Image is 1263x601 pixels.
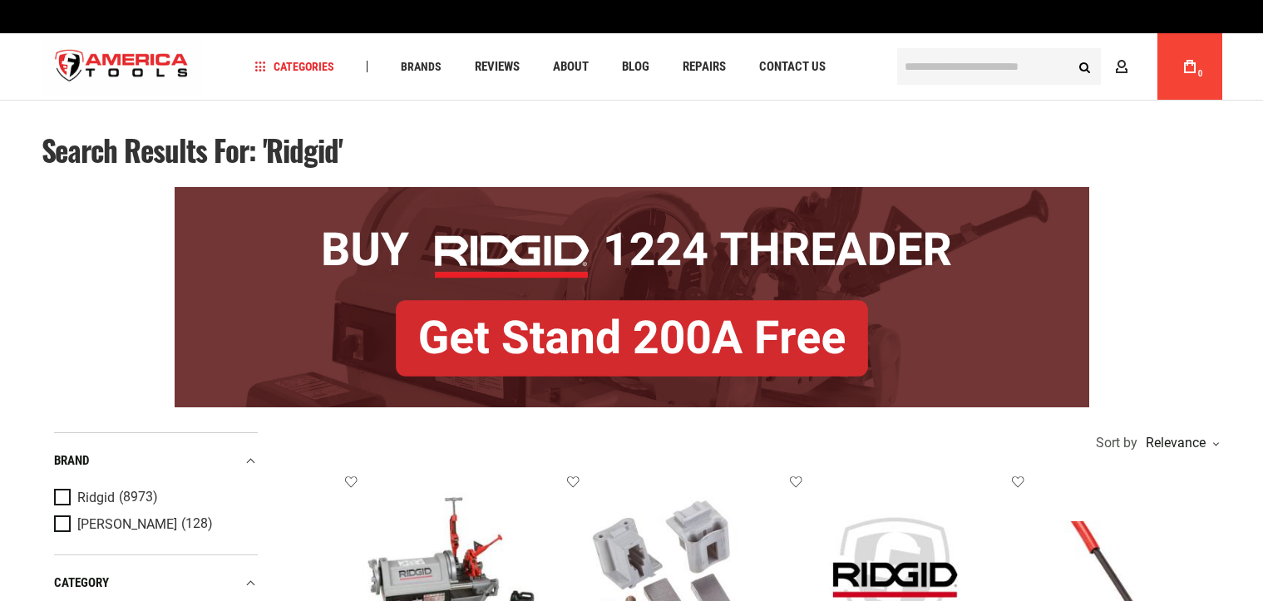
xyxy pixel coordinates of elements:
a: 0 [1174,33,1206,100]
a: Repairs [675,56,733,78]
a: Ridgid (8973) [54,489,254,507]
button: Search [1069,51,1101,82]
img: BOGO: Buy RIDGID® 1224 Threader, Get Stand 200A Free! [175,187,1089,407]
a: Categories [247,56,342,78]
a: [PERSON_NAME] (128) [54,515,254,534]
span: About [553,61,589,73]
div: Relevance [1142,436,1218,450]
div: category [54,572,258,594]
span: Ridgid [77,490,115,505]
a: About [545,56,596,78]
div: Brand [54,450,258,472]
a: Blog [614,56,657,78]
span: Categories [254,61,334,72]
a: BOGO: Buy RIDGID® 1224 Threader, Get Stand 200A Free! [175,187,1089,200]
a: store logo [42,36,203,98]
a: Contact Us [752,56,833,78]
span: Brands [401,61,442,72]
span: (8973) [119,490,158,505]
span: Sort by [1096,436,1137,450]
span: Search results for: 'ridgid' [42,128,343,171]
span: Blog [622,61,649,73]
a: Reviews [467,56,527,78]
span: Reviews [475,61,520,73]
img: America Tools [42,36,203,98]
span: Repairs [683,61,726,73]
span: 0 [1198,69,1203,78]
span: (128) [181,517,213,531]
span: [PERSON_NAME] [77,517,177,532]
span: Contact Us [759,61,826,73]
a: Brands [393,56,449,78]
